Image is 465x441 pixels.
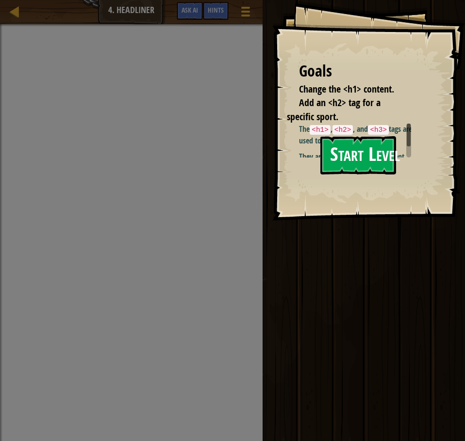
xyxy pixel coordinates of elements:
li: Change the <h1> content. [287,82,409,96]
button: Ask AI [177,2,203,20]
span: Ask AI [182,5,198,15]
code: <h1> [310,125,331,135]
div: Goals [299,60,411,82]
button: Show game menu [233,2,258,25]
span: Hints [208,5,224,15]
code: <h2> [332,125,353,135]
p: The , , and tags are used to define headers. [299,124,418,146]
code: <h3> [368,125,389,135]
p: They are good for labelling content. [299,151,418,162]
button: Start Level [320,136,396,174]
span: Add an <h2> tag for a specific sport. [287,96,381,123]
span: Change the <h1> content. [299,82,394,95]
li: Add an <h2> tag for a specific sport. [287,96,409,124]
